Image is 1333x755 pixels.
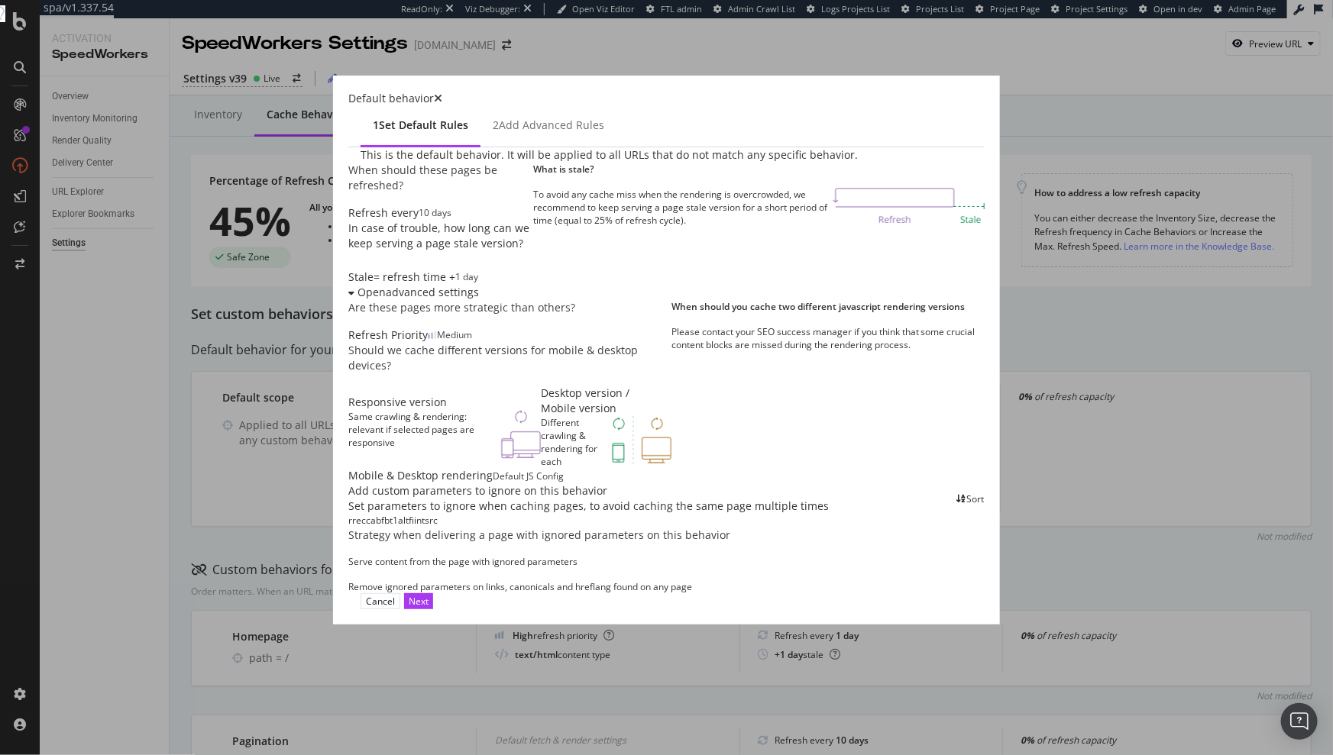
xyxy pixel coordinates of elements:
[348,221,533,251] div: In case of trouble, how long can we keep serving a page stale version?
[366,514,381,527] div: cab
[428,331,437,339] img: j32suk7ufU7viAAAAAElFTkSuQmCC
[533,163,984,176] div: What is stale?
[612,416,671,464] img: B3k0mFIZ.png
[833,188,985,224] img: 9KUs5U-x.png
[455,270,478,283] div: 1 day
[379,118,468,133] div: Set default rules
[414,514,438,527] div: intsrc
[348,468,493,483] div: Mobile & Desktop rendering
[348,580,692,593] div: Remove ignored parameters on links, canonicals and hreflang found on any page
[671,325,985,351] div: Please contact your SEO success manager if you think that some crucial content blocks are missed ...
[333,76,1000,624] div: modal
[398,514,409,527] div: alt
[348,528,985,543] div: Strategy when delivering a page with ignored parameters on this behavior
[409,595,429,608] div: Next
[348,343,671,373] div: Should we cache different versions for mobile & desktop devices?
[348,269,374,285] div: Stale
[348,327,428,343] div: Refresh Priority
[956,486,985,511] button: Sort
[499,118,604,133] div: Add advanced rules
[348,285,533,300] div: Open advanced settings
[348,514,366,527] div: rrec
[373,118,379,133] div: 1
[348,163,533,193] div: When should these pages be refreshed?
[1281,703,1318,740] div: Open Intercom Messenger
[501,410,541,459] img: ATMhaLUFA4BDAAAAAElFTkSuQmCC
[348,395,541,410] div: Responsive version
[366,595,395,608] div: Cancel
[374,269,455,285] div: = refresh time +
[348,205,419,221] div: Refresh every
[541,416,612,469] div: Different crawling & rendering for each
[361,593,400,609] button: Cancel
[361,147,858,163] div: This is the default behavior. It will be applied to all URLs that do not match any specific behav...
[967,492,985,505] div: Sort
[493,118,499,133] div: 2
[348,410,501,459] div: Same crawling & rendering: relevant if selected pages are responsive
[671,300,985,313] div: When should you cache two different javascript rendering versions
[348,91,434,106] div: Default behavior
[434,91,442,106] div: times
[419,206,451,219] div: 10 days
[348,300,671,315] div: Are these pages more strategic than others?
[381,514,398,527] div: fbt1
[541,386,671,416] div: Desktop version / Mobile version
[404,593,433,609] button: Next
[533,188,833,227] div: To avoid any cache miss when the rendering is overcrowded, we recommend to keep serving a page st...
[348,483,829,498] div: Add custom parameters to ignore on this behavior
[437,328,472,341] div: Medium
[348,498,829,514] div: Set parameters to ignore when caching pages, to avoid caching the same page multiple times
[348,555,578,568] div: Serve content from the page with ignored parameters
[409,514,414,527] div: fi
[493,469,564,482] div: Default JS Config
